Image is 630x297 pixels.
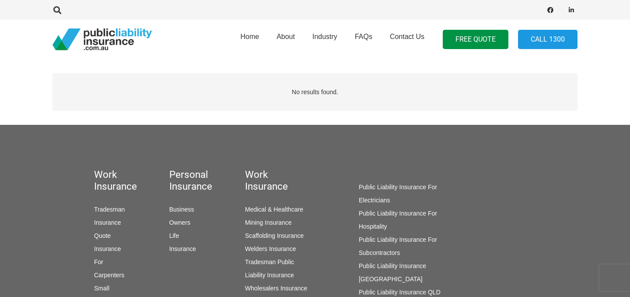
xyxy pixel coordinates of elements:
[245,232,304,239] a: Scaffolding Insurance
[240,33,259,40] span: Home
[245,285,307,292] a: Wholesalers Insurance
[312,33,337,40] span: Industry
[94,206,125,239] a: Tradesman Insurance Quote
[359,236,437,256] a: Public Liability Insurance For Subcontractors
[390,33,424,40] span: Contact Us
[231,17,268,62] a: Home
[359,289,441,296] a: Public Liability Insurance QLD
[245,258,294,279] a: Tradesman Public Liability Insurance
[245,245,296,252] a: Welders Insurance
[94,245,124,279] a: Insurance For Carpenters
[52,28,152,50] a: pli_logotransparent
[443,30,508,49] a: FREE QUOTE
[94,169,119,192] h5: Work Insurance
[245,206,303,213] a: Medical & Healthcare
[245,169,308,192] h5: Work Insurance
[276,33,295,40] span: About
[359,169,460,180] h5: Work Insurance
[359,262,426,283] a: Public Liability Insurance [GEOGRAPHIC_DATA]
[359,184,437,204] a: Public Liability Insurance For Electricians
[565,4,577,16] a: LinkedIn
[355,33,372,40] span: FAQs
[381,17,433,62] a: Contact Us
[52,73,577,111] div: No results found.
[518,30,577,49] a: Call 1300
[245,219,292,226] a: Mining Insurance
[268,17,304,62] a: About
[169,169,195,192] h5: Personal Insurance
[544,4,556,16] a: Facebook
[49,6,66,14] a: Search
[359,210,437,230] a: Public Liability Insurance For Hospitality
[346,17,381,62] a: FAQs
[169,206,196,252] a: Business Owners Life Insurance
[304,17,346,62] a: Industry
